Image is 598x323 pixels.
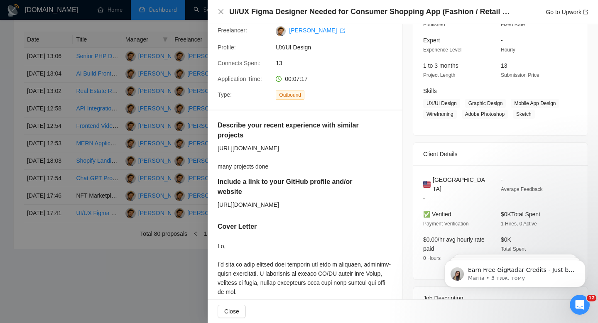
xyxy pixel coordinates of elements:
span: close [218,8,224,15]
iframe: Intercom notifications повідомлення [432,242,598,301]
span: Close [224,307,239,316]
a: [PERSON_NAME] export [289,27,345,34]
a: Go to Upworkexport [546,9,588,15]
span: Freelancer: [218,27,247,34]
span: Published [423,22,445,27]
span: $0K Total Spent [501,211,540,218]
span: - [423,196,425,201]
h5: Describe your recent experience with similar projects [218,120,361,140]
span: Experience Level [423,47,461,53]
span: Application Time: [218,76,262,82]
span: Type: [218,91,232,98]
span: Hourly [501,47,515,53]
span: 0 Hours [423,255,441,261]
span: Sketch [513,110,535,119]
span: Fixed Rate [501,22,525,27]
span: clock-circle [276,76,282,82]
span: [GEOGRAPHIC_DATA] [433,175,488,193]
span: Skills [423,88,437,94]
span: UX/UI Design [276,43,400,52]
div: [URL][DOMAIN_NAME] [218,200,379,209]
span: 13 [501,62,507,69]
span: export [583,10,588,15]
span: 00:07:17 [285,76,308,82]
h5: Include a link to your GitHub profile and/or website [218,177,354,197]
div: Job Description [423,287,578,309]
span: 1 Hires, 0 Active [501,221,537,227]
span: Connects Spent: [218,60,261,66]
span: - [501,176,503,183]
span: $0K [501,236,511,243]
iframe: Intercom live chat [570,295,590,315]
span: Expert [423,37,440,44]
span: Average Feedback [501,186,543,192]
img: c109zO6h9-LP0nK3izNY7Sl_nlpu4rFwcSb7R8quFpUWDQM7zqv_1jxflb0AC3HLb7 [276,26,286,36]
div: [URL][DOMAIN_NAME] many projects done [218,144,386,171]
span: Graphic Design [465,99,506,108]
button: Close [218,8,224,15]
span: Project Length [423,72,455,78]
span: - [501,37,503,44]
span: Mobile App Design [511,99,559,108]
span: Outbound [276,91,304,100]
span: $0.00/hr avg hourly rate paid [423,236,485,252]
h5: Cover Letter [218,222,257,232]
span: Adobe Photoshop [462,110,508,119]
div: Client Details [423,143,578,165]
span: 1 to 3 months [423,62,458,69]
span: Profile: [218,44,236,51]
span: Submission Price [501,72,539,78]
span: Wireframing [423,110,457,119]
span: 13 [276,59,400,68]
span: export [340,28,345,33]
span: ✅ Verified [423,211,451,218]
h4: UI/UX Figma Designer Needed for Consumer Shopping App (Fashion / Retail MVP) [229,7,516,17]
button: Close [218,305,246,318]
span: 12 [587,295,596,301]
span: UX/UI Design [423,99,460,108]
img: 🇺🇸 [423,180,431,189]
span: Payment Verification [423,221,468,227]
